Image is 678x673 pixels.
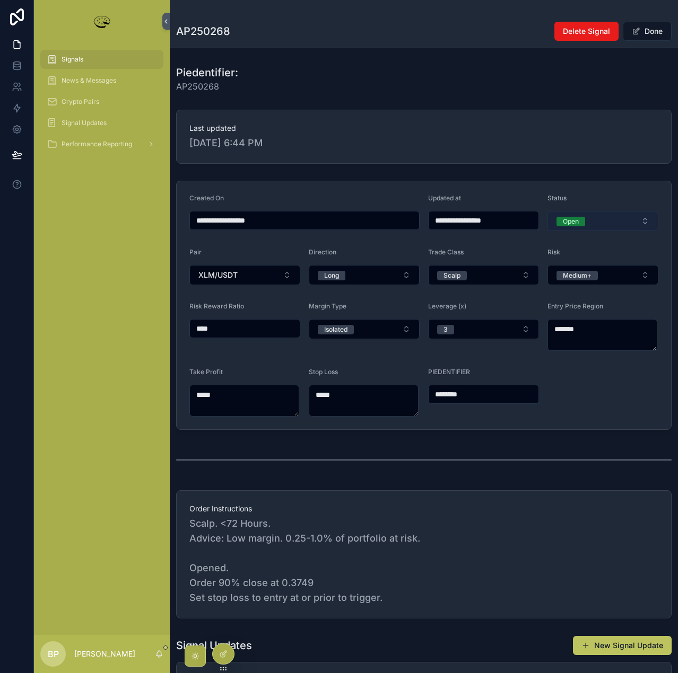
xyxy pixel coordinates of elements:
[444,271,460,280] div: Scalp
[40,113,163,132] a: Signal Updates
[48,648,59,660] span: BP
[176,24,230,39] h1: AP250268
[91,13,112,30] img: App logo
[189,503,658,514] span: Order Instructions
[189,368,223,376] span: Take Profit
[324,271,339,280] div: Long
[40,71,163,90] a: News & Messages
[189,302,244,310] span: Risk Reward Ratio
[428,302,466,310] span: Leverage (x)
[62,55,83,64] span: Signals
[40,50,163,69] a: Signals
[623,22,672,41] button: Done
[176,638,252,653] h1: Signal Updates
[547,302,603,310] span: Entry Price Region
[309,248,336,256] span: Direction
[428,248,464,256] span: Trade Class
[309,265,420,285] button: Select Button
[74,649,135,659] p: [PERSON_NAME]
[547,248,560,256] span: Risk
[189,136,658,150] span: [DATE] 6:44 PM
[62,98,99,106] span: Crypto Pairs
[189,194,224,202] span: Created On
[62,119,107,127] span: Signal Updates
[309,302,346,310] span: Margin Type
[62,140,132,148] span: Performance Reporting
[573,636,672,655] button: New Signal Update
[198,270,238,280] span: XLM/USDT
[547,211,658,231] button: Select Button
[40,135,163,154] a: Performance Reporting
[189,248,202,256] span: Pair
[176,80,238,93] span: AP250268
[176,65,238,80] h1: Piedentifier:
[189,516,658,605] span: Scalp. <72 Hours. Advice: Low margin. 0.25-1.0% of portfolio at risk. Opened. Order 90% close at ...
[189,265,300,285] button: Select Button
[563,217,579,226] div: Open
[40,92,163,111] a: Crypto Pairs
[62,76,116,85] span: News & Messages
[428,265,539,285] button: Select Button
[444,325,448,334] div: 3
[324,325,347,334] div: Isolated
[428,368,470,376] span: PIEDENTIFIER
[189,123,658,134] span: Last updated
[34,42,170,167] div: scrollable content
[309,368,338,376] span: Stop Loss
[309,319,420,339] button: Select Button
[428,319,539,339] button: Select Button
[547,194,567,202] span: Status
[428,194,461,202] span: Updated at
[547,265,658,285] button: Select Button
[563,271,592,280] div: Medium+
[563,26,610,37] span: Delete Signal
[554,22,619,41] button: Delete Signal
